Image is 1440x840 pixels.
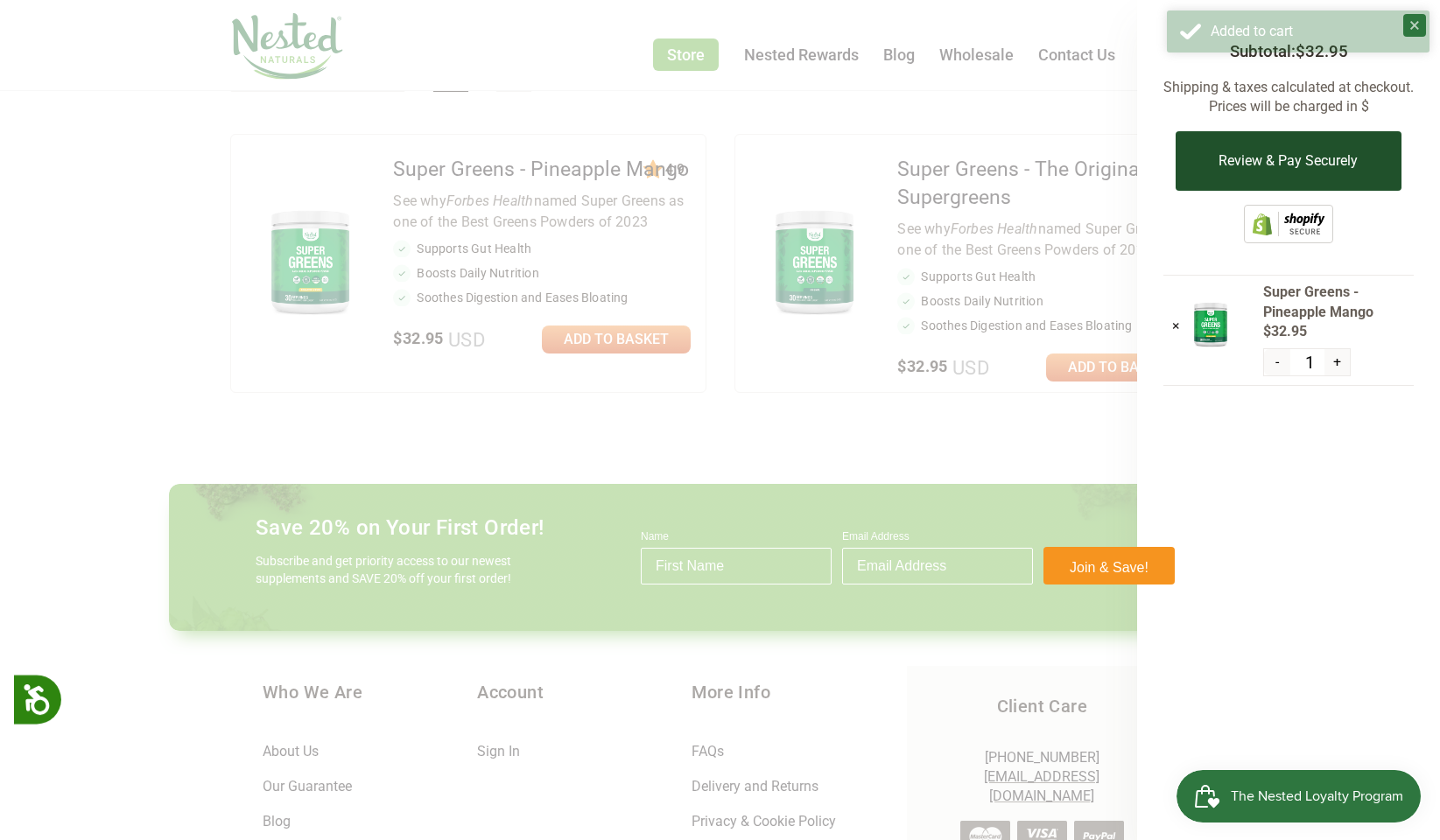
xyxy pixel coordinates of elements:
[842,530,1033,548] label: Email Address
[1172,318,1180,334] a: ×
[1176,131,1401,191] button: Review & Pay Securely
[641,548,832,584] input: First Name
[1263,283,1414,322] span: Super Greens - Pineapple Mango
[1324,349,1350,375] button: +
[1211,24,1416,39] div: Added to cart
[1263,322,1414,341] span: $32.95
[1244,230,1333,247] a: This online store is secured by Shopify
[1163,78,1414,117] p: Shipping & taxes calculated at checkout. Prices will be charged in $
[1264,349,1289,375] button: -
[1177,770,1422,822] iframe: Button to open loyalty program pop-up
[641,530,832,548] label: Name
[1244,205,1333,243] img: Shopify secure badge
[1189,299,1233,350] img: Super Greens - Pineapple Mango
[1163,43,1414,62] h3: Subtotal:
[1043,547,1175,584] button: Join & Save!
[842,548,1033,584] input: Email Address
[1296,42,1348,61] span: $32.95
